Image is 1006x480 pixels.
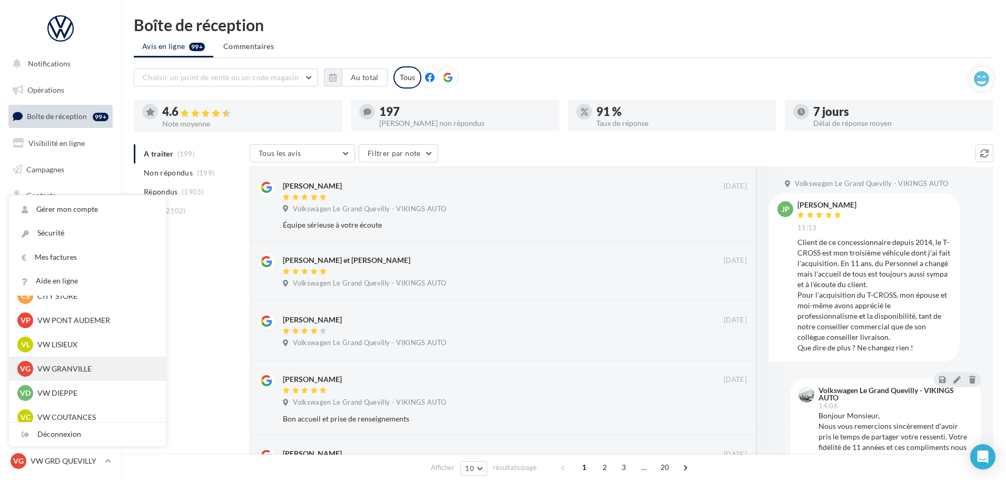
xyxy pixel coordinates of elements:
a: Mes factures [9,246,166,269]
span: Commentaires [223,41,274,52]
span: Volkswagen Le Grand Quevilly - VIKINGS AUTO [293,279,446,288]
span: Visibilité en ligne [28,139,85,148]
span: [DATE] [724,375,747,385]
div: Taux de réponse [596,120,768,127]
a: Gérer mon compte [9,198,166,221]
div: Équipe sérieuse à votre écoute [283,220,678,230]
span: 11:13 [797,223,817,233]
a: Opérations [6,79,115,101]
span: Volkswagen Le Grand Quevilly - VIKINGS AUTO [795,179,948,189]
span: Volkswagen Le Grand Quevilly - VIKINGS AUTO [293,338,446,348]
span: (199) [197,169,215,177]
span: [DATE] [724,182,747,191]
span: VL [21,339,30,350]
span: JP [782,204,790,214]
span: (1903) [182,188,204,196]
button: Au total [324,68,388,86]
div: Note moyenne [162,120,334,128]
a: Aide en ligne [9,269,166,293]
span: CS [21,291,30,301]
span: VG [20,364,31,374]
button: Choisir un point de vente ou un code magasin [134,68,318,86]
span: VG [13,456,24,466]
p: CITY STORE [37,291,153,301]
div: [PERSON_NAME] [283,315,342,325]
span: Boîte de réception [27,112,87,121]
span: Opérations [27,85,64,94]
span: ... [636,459,653,476]
p: VW COUTANCES [37,412,153,423]
span: (2102) [164,207,186,215]
span: Non répondus [144,168,193,178]
span: Campagnes [26,164,64,173]
div: [PERSON_NAME] et [PERSON_NAME] [283,255,410,266]
div: Volkswagen Le Grand Quevilly - VIKINGS AUTO [818,387,970,401]
a: Campagnes DataOnDemand [6,298,115,329]
button: Au total [342,68,388,86]
span: 14:06 [818,403,838,409]
span: VD [20,388,31,398]
span: VP [21,315,31,326]
div: Open Intercom Messenger [970,444,995,469]
div: 91 % [596,106,768,117]
div: Boîte de réception [134,17,993,33]
div: [PERSON_NAME] non répondus [379,120,551,127]
span: [DATE] [724,316,747,325]
span: résultats/page [493,463,537,473]
div: [PERSON_NAME] [283,448,342,459]
div: Délai de réponse moyen [813,120,985,127]
a: Sécurité [9,221,166,245]
span: Contacts [26,191,56,200]
a: Médiathèque [6,211,115,233]
button: 10 [460,461,487,476]
div: 4.6 [162,106,334,118]
p: VW LISIEUX [37,339,153,350]
p: VW PONT AUDEMER [37,315,153,326]
span: 20 [656,459,674,476]
div: 7 jours [813,106,985,117]
a: PLV et print personnalisable [6,263,115,294]
span: VC [21,412,31,423]
p: VW DIEPPE [37,388,153,398]
div: Bon accueil et prise de renseignements [283,414,678,424]
div: [PERSON_NAME] [283,374,342,385]
button: Filtrer par note [359,144,438,162]
span: Volkswagen Le Grand Quevilly - VIKINGS AUTO [293,398,446,407]
span: 1 [576,459,593,476]
span: 3 [615,459,632,476]
div: [PERSON_NAME] [797,201,856,209]
div: Client de ce concessionnaire depuis 2014, le T-CROSS est mon troisième véhicule dont j'ai fait l'... [797,237,951,353]
p: VW GRANVILLE [37,364,153,374]
div: Déconnexion [9,423,166,446]
a: VG VW GRD QUEVILLY [8,451,113,471]
div: Tous [393,66,421,89]
p: VW GRD QUEVILLY [31,456,101,466]
span: [DATE] [724,256,747,266]
span: Volkswagen Le Grand Quevilly - VIKINGS AUTO [293,204,446,214]
span: 2 [596,459,613,476]
button: Tous les avis [250,144,355,162]
a: Contacts [6,184,115,207]
div: 99+ [93,113,109,121]
a: Visibilité en ligne [6,132,115,154]
span: Répondus [144,187,178,197]
span: 10 [465,464,474,473]
a: Campagnes [6,159,115,181]
span: [DATE] [724,450,747,459]
a: Boîte de réception99+ [6,105,115,128]
button: Notifications [6,53,111,75]
a: Calendrier [6,237,115,259]
span: Notifications [28,59,71,68]
span: Afficher [431,463,455,473]
div: [PERSON_NAME] [283,181,342,191]
span: Tous les avis [259,149,301,158]
div: 197 [379,106,551,117]
span: Choisir un point de vente ou un code magasin [143,73,299,82]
